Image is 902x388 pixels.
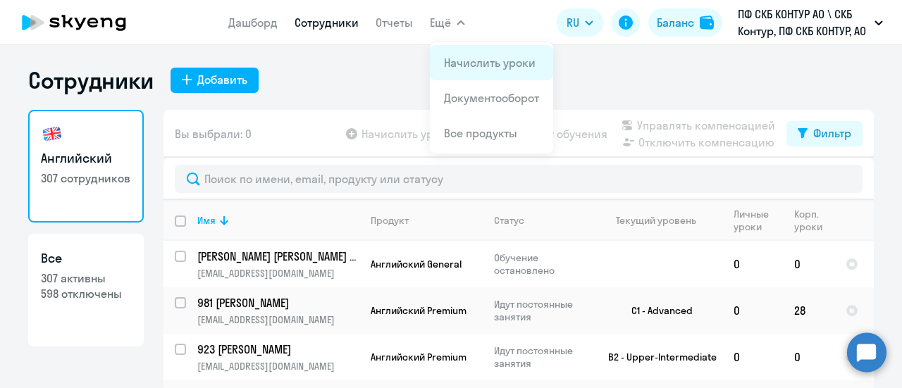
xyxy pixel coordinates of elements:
[444,126,517,140] a: Все продукты
[28,110,144,223] a: Английский307 сотрудников
[722,241,783,287] td: 0
[371,214,482,227] div: Продукт
[591,287,722,334] td: C1 - Advanced
[197,360,359,373] p: [EMAIL_ADDRESS][DOMAIN_NAME]
[430,14,451,31] span: Ещё
[657,14,694,31] div: Баланс
[813,125,851,142] div: Фильтр
[783,287,834,334] td: 28
[494,214,524,227] div: Статус
[197,249,359,264] a: [PERSON_NAME] [PERSON_NAME] Анатольевна
[197,249,357,264] p: [PERSON_NAME] [PERSON_NAME] Анатольевна
[175,125,252,142] span: Вы выбрали: 0
[371,214,409,227] div: Продукт
[738,6,869,39] p: ПФ СКБ КОНТУР АО \ СКБ Контур, ПФ СКБ КОНТУР, АО
[197,295,359,311] a: 981 [PERSON_NAME]
[28,66,154,94] h1: Сотрудники
[197,342,357,357] p: 923 [PERSON_NAME]
[430,8,465,37] button: Ещё
[197,342,359,357] a: 923 [PERSON_NAME]
[648,8,722,37] button: Балансbalance
[494,344,591,370] p: Идут постоянные занятия
[494,214,591,227] div: Статус
[794,208,834,233] div: Корп. уроки
[731,6,890,39] button: ПФ СКБ КОНТУР АО \ СКБ Контур, ПФ СКБ КОНТУР, АО
[175,165,863,193] input: Поиск по имени, email, продукту или статусу
[41,123,63,145] img: english
[197,313,359,326] p: [EMAIL_ADDRESS][DOMAIN_NAME]
[722,287,783,334] td: 0
[41,249,131,268] h3: Все
[734,208,782,233] div: Личные уроки
[228,15,278,30] a: Дашборд
[41,270,131,286] p: 307 активны
[591,334,722,380] td: B2 - Upper-Intermediate
[197,267,359,280] p: [EMAIL_ADDRESS][DOMAIN_NAME]
[557,8,603,37] button: RU
[371,351,467,363] span: Английский Premium
[722,334,783,380] td: 0
[376,15,413,30] a: Отчеты
[197,71,247,88] div: Добавить
[444,56,536,70] a: Начислить уроки
[171,68,259,93] button: Добавить
[494,298,591,323] p: Идут постоянные занятия
[616,214,696,227] div: Текущий уровень
[41,149,131,168] h3: Английский
[197,295,357,311] p: 981 [PERSON_NAME]
[734,208,773,233] div: Личные уроки
[28,234,144,346] a: Все307 активны598 отключены
[603,214,722,227] div: Текущий уровень
[567,14,579,31] span: RU
[295,15,359,30] a: Сотрудники
[786,121,863,146] button: Фильтр
[197,214,216,227] div: Имя
[371,258,462,270] span: Английский General
[494,251,591,277] p: Обучение остановлено
[197,214,359,227] div: Имя
[444,91,539,105] a: Документооборот
[371,304,467,317] span: Английский Premium
[783,241,834,287] td: 0
[41,170,131,186] p: 307 сотрудников
[700,15,714,30] img: balance
[783,334,834,380] td: 0
[41,286,131,301] p: 598 отключены
[794,208,824,233] div: Корп. уроки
